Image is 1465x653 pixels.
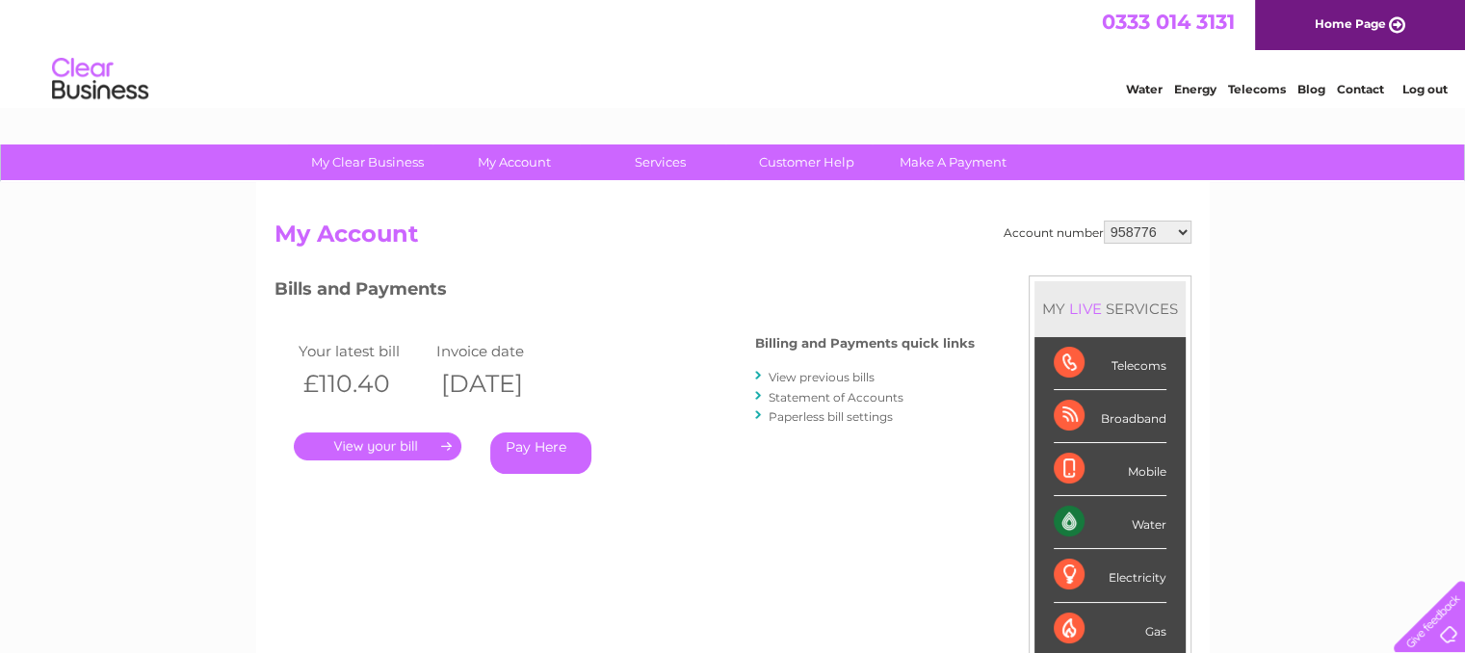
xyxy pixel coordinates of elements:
div: Broadband [1054,390,1166,443]
a: Water [1126,82,1163,96]
a: My Account [434,144,593,180]
th: £110.40 [294,364,432,404]
div: Telecoms [1054,337,1166,390]
div: Account number [1004,221,1191,244]
a: Customer Help [727,144,886,180]
td: Invoice date [432,338,570,364]
div: Electricity [1054,549,1166,602]
a: Pay Here [490,432,591,474]
td: Your latest bill [294,338,432,364]
h3: Bills and Payments [275,275,975,309]
a: Log out [1401,82,1447,96]
div: LIVE [1065,300,1106,318]
div: Clear Business is a trading name of Verastar Limited (registered in [GEOGRAPHIC_DATA] No. 3667643... [278,11,1189,93]
a: Statement of Accounts [769,390,903,405]
a: My Clear Business [288,144,447,180]
a: Services [581,144,740,180]
a: Telecoms [1228,82,1286,96]
a: Energy [1174,82,1216,96]
a: View previous bills [769,370,875,384]
th: [DATE] [432,364,570,404]
h4: Billing and Payments quick links [755,336,975,351]
a: Blog [1297,82,1325,96]
img: logo.png [51,50,149,109]
a: Contact [1337,82,1384,96]
a: 0333 014 3131 [1102,10,1235,34]
a: Make A Payment [874,144,1033,180]
h2: My Account [275,221,1191,257]
a: Paperless bill settings [769,409,893,424]
a: . [294,432,461,460]
div: MY SERVICES [1034,281,1186,336]
div: Mobile [1054,443,1166,496]
div: Water [1054,496,1166,549]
